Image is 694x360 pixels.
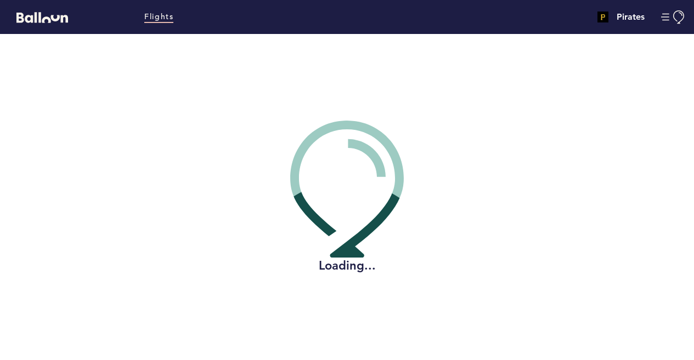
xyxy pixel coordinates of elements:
a: Balloon [8,11,68,22]
a: Flights [144,11,173,23]
svg: Balloon [16,12,68,23]
h2: Loading... [290,258,404,274]
button: Manage Account [661,10,686,24]
h4: Pirates [617,10,645,24]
